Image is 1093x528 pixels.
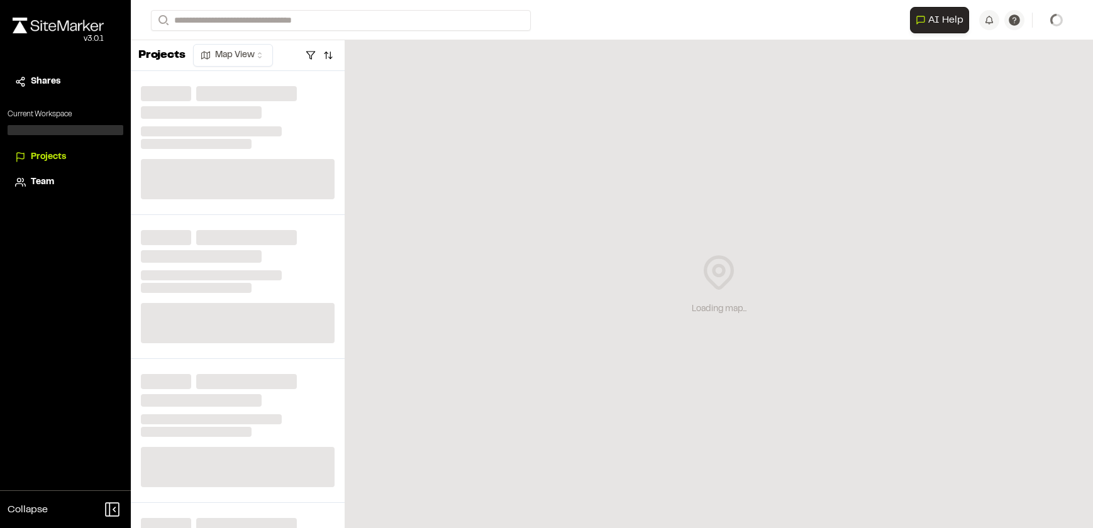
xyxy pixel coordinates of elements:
[692,302,746,316] div: Loading map...
[8,502,48,517] span: Collapse
[31,150,66,164] span: Projects
[8,109,123,120] p: Current Workspace
[31,75,60,89] span: Shares
[15,175,116,189] a: Team
[13,18,104,33] img: rebrand.png
[928,13,963,28] span: AI Help
[13,33,104,45] div: Oh geez...please don't...
[151,10,174,31] button: Search
[31,175,54,189] span: Team
[15,150,116,164] a: Projects
[15,75,116,89] a: Shares
[138,47,186,64] p: Projects
[910,7,974,33] div: Open AI Assistant
[910,7,969,33] button: Open AI Assistant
